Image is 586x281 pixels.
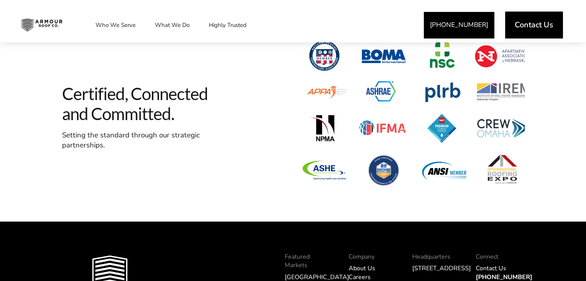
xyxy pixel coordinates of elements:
a: Highly Trusted [201,15,254,35]
a: Contact Us [476,264,506,273]
a: About Us [349,264,375,273]
p: Connect [476,253,524,261]
a: [PHONE_NUMBER] [424,12,494,38]
span: Certified, Connected and Committed. [62,84,216,124]
span: Contact Us [515,21,553,29]
a: [STREET_ADDRESS] [412,264,471,273]
img: Industrial and Commercial Roofing Company | Armour Roof Co. [15,15,69,35]
p: Company [349,253,397,261]
a: What We Do [147,15,197,35]
p: Featured Markets [285,253,333,270]
a: Who We Serve [88,15,143,35]
span: Setting the standard through our strategic partnerships. [62,130,200,150]
a: Contact Us [505,12,563,38]
p: Headquarters [412,253,460,261]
